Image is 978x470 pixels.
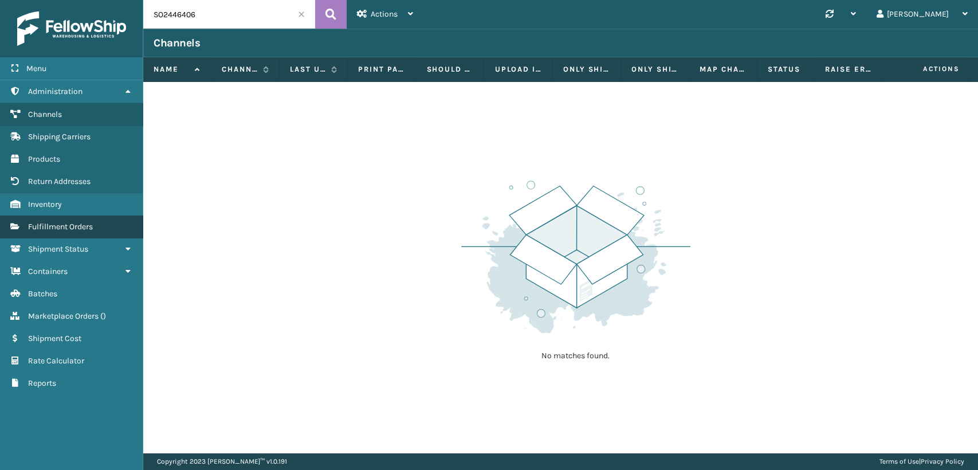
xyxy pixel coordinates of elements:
label: Raise Error On Related FO [825,64,872,75]
a: Terms of Use [879,457,919,465]
div: | [879,453,964,470]
span: Administration [28,87,83,96]
a: Privacy Policy [921,457,964,465]
label: Upload inventory [494,64,541,75]
label: Last update time [290,64,325,75]
label: Print packing slip [358,64,405,75]
span: ( ) [100,311,106,321]
span: Shipment Cost [28,334,81,343]
span: Actions [886,60,966,79]
label: Name [154,64,189,75]
span: Marketplace Orders [28,311,99,321]
span: Containers [28,267,68,276]
h3: Channels [154,36,200,50]
span: Inventory [28,199,62,209]
label: Status [768,64,804,75]
span: Products [28,154,60,164]
label: Only Ship from Required Warehouse [631,64,678,75]
span: Batches [28,289,57,299]
span: Return Addresses [28,177,91,186]
span: Fulfillment Orders [28,222,93,232]
span: Shipping Carriers [28,132,91,142]
label: Should Sync [426,64,473,75]
span: Channels [28,109,62,119]
span: Shipment Status [28,244,88,254]
label: Channel Type [222,64,257,75]
label: Map Channel Service [700,64,747,75]
span: Menu [26,64,46,73]
span: Reports [28,378,56,388]
img: logo [17,11,126,46]
p: Copyright 2023 [PERSON_NAME]™ v 1.0.191 [157,453,287,470]
label: Only Ship using Required Carrier Service [563,64,610,75]
span: Actions [371,9,398,19]
span: Rate Calculator [28,356,84,366]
